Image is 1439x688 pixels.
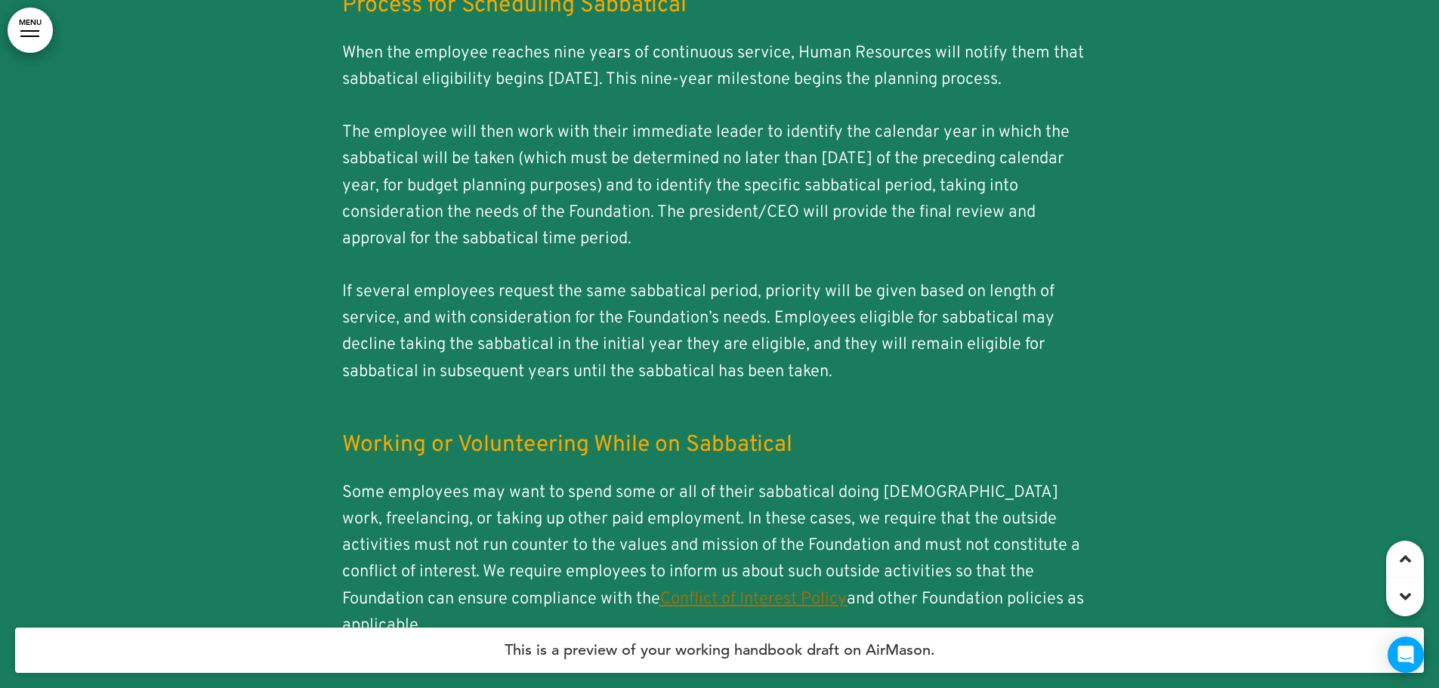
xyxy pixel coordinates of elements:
span: If several employees request the same sabbatical period, priority will be given based on length o... [342,282,1055,382]
h4: This is a preview of your working handbook draft on AirMason. [15,628,1424,673]
div: Open Intercom Messenger [1388,637,1424,673]
a: Conflict of Interest Policy [660,589,847,609]
span: Some employees may want to spend some or all of their sabbatical doing [DEMOGRAPHIC_DATA] work, f... [342,483,1084,636]
span: Working or Volunteering While on Sabbatical [342,431,792,459]
span: The employee will then work with their immediate leader to identify the calendar year in which th... [342,122,1070,249]
a: MENU [8,8,53,53]
span: When the employee reaches nine years of continuous service, Human Resources will notify them that... [342,43,1084,90]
